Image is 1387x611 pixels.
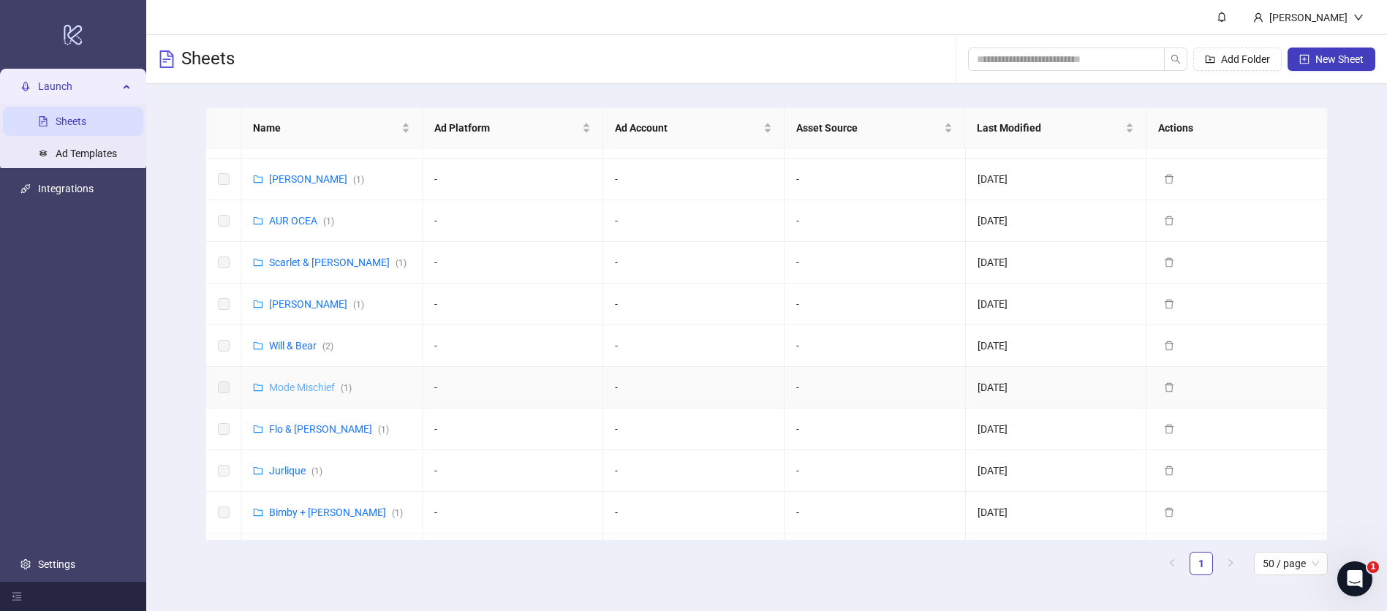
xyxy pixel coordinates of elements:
span: delete [1164,382,1174,392]
a: Scarlet & [PERSON_NAME](1) [269,257,407,268]
td: [DATE] [966,159,1147,200]
td: - [423,200,604,242]
span: user [1253,12,1263,23]
td: - [423,242,604,284]
span: folder [253,341,263,351]
span: delete [1164,299,1174,309]
td: - [603,367,785,409]
td: [DATE] [966,367,1147,409]
td: - [423,492,604,534]
button: Add Folder [1193,48,1282,71]
span: ( 1 ) [353,300,364,310]
td: [DATE] [966,284,1147,325]
th: Last Modified [965,108,1146,148]
td: [DATE] [966,242,1147,284]
span: ( 1 ) [353,175,364,185]
td: - [785,200,966,242]
td: - [603,534,785,575]
td: - [603,492,785,534]
span: search [1171,54,1181,64]
span: delete [1164,466,1174,476]
td: - [785,492,966,534]
th: Actions [1146,108,1328,148]
span: delete [1164,507,1174,517]
a: 1 [1190,553,1212,574]
td: [DATE] [966,200,1147,242]
td: - [423,534,604,575]
td: - [603,409,785,450]
a: [PERSON_NAME](1) [269,173,364,185]
span: down [1353,12,1364,23]
td: - [603,159,785,200]
span: folder-add [1205,54,1215,64]
a: Ad Templates [56,148,117,159]
td: - [423,409,604,450]
span: plus-square [1299,54,1309,64]
th: Name [241,108,423,148]
span: ( 1 ) [396,258,407,268]
span: folder [253,466,263,476]
span: Launch [38,72,118,101]
span: right [1226,558,1235,567]
th: Ad Account [603,108,785,148]
span: folder [253,382,263,392]
span: delete [1164,257,1174,267]
td: - [603,242,785,284]
td: - [603,200,785,242]
span: menu-fold [12,591,22,601]
td: [DATE] [966,409,1147,450]
td: - [785,242,966,284]
td: - [423,367,604,409]
a: AUR OCEA(1) [269,215,334,227]
span: bell [1217,12,1227,22]
td: [DATE] [966,492,1147,534]
span: Last Modified [977,120,1122,136]
td: - [423,450,604,492]
button: New Sheet [1288,48,1375,71]
td: - [785,534,966,575]
td: - [603,284,785,325]
a: Integrations [38,183,94,194]
td: [DATE] [966,450,1147,492]
a: Sheets [56,115,86,127]
span: folder [253,174,263,184]
span: Add Folder [1221,53,1270,65]
span: delete [1164,174,1174,184]
button: left [1160,552,1184,575]
span: Ad Account [615,120,760,136]
a: Flo & [PERSON_NAME](1) [269,423,389,435]
span: left [1168,558,1176,567]
span: ( 1 ) [392,508,403,518]
div: [PERSON_NAME] [1263,10,1353,26]
td: - [785,367,966,409]
a: Will & Bear(2) [269,340,333,352]
td: - [785,325,966,367]
span: folder [253,216,263,226]
span: ( 1 ) [323,216,334,227]
span: Name [253,120,398,136]
td: [DATE] [966,325,1147,367]
span: folder [253,424,263,434]
span: ( 1 ) [341,383,352,393]
span: delete [1164,216,1174,226]
iframe: Intercom live chat [1337,561,1372,596]
span: file-text [158,50,175,68]
td: - [785,284,966,325]
span: delete [1164,341,1174,351]
th: Ad Platform [423,108,604,148]
h3: Sheets [181,48,235,71]
td: - [423,325,604,367]
span: folder [253,257,263,267]
span: 1 [1367,561,1379,573]
li: 1 [1190,552,1213,575]
li: Next Page [1219,552,1242,575]
td: - [603,450,785,492]
span: New Sheet [1315,53,1364,65]
a: Jurlique(1) [269,465,322,477]
span: Asset Source [796,120,942,136]
a: Mode Mischief(1) [269,382,352,393]
li: Previous Page [1160,552,1184,575]
span: delete [1164,424,1174,434]
span: folder [253,299,263,309]
td: - [423,159,604,200]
